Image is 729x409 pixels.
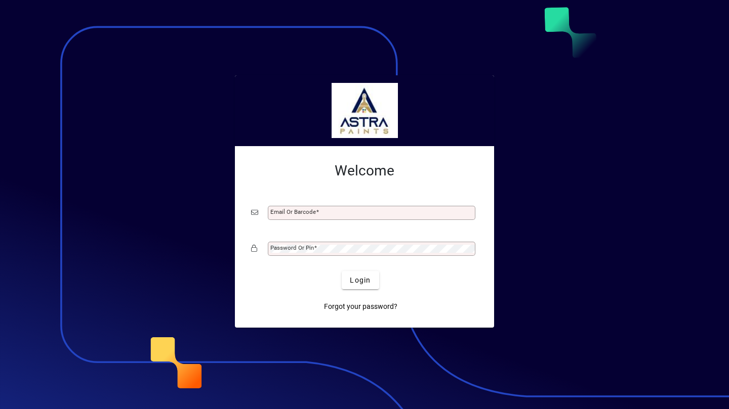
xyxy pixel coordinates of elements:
[251,162,478,179] h2: Welcome
[270,208,316,215] mat-label: Email or Barcode
[320,297,401,315] a: Forgot your password?
[350,275,371,286] span: Login
[342,271,379,289] button: Login
[324,301,397,312] span: Forgot your password?
[270,244,314,251] mat-label: Password or Pin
